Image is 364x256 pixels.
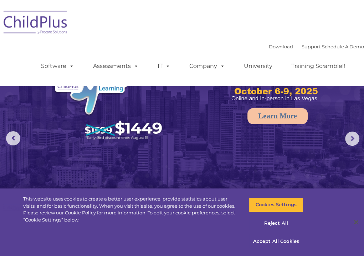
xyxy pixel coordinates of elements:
div: This website uses cookies to create a better user experience, provide statistics about user visit... [23,196,238,223]
a: University [237,59,280,73]
button: Accept All Cookies [249,234,303,249]
a: Software [34,59,81,73]
a: Schedule A Demo [322,44,364,49]
button: Reject All [249,216,303,231]
a: Learn More [247,108,308,124]
a: Training Scramble!! [284,59,352,73]
font: | [269,44,364,49]
a: IT [150,59,178,73]
a: Company [182,59,232,73]
a: Support [302,44,321,49]
a: Assessments [86,59,146,73]
a: Download [269,44,293,49]
button: Close [348,214,364,230]
button: Cookies Settings [249,197,303,212]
